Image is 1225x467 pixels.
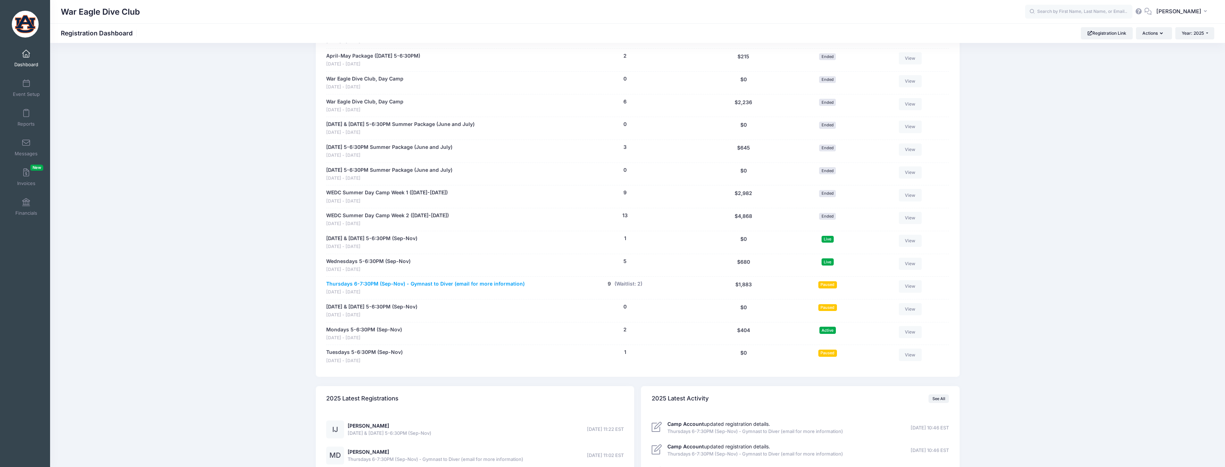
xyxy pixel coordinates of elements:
a: View [899,166,922,179]
span: [DATE] - [DATE] [326,84,403,91]
a: Mondays 5-6:30PM (Sep-Nov) [326,326,402,334]
span: [DATE] - [DATE] [326,289,525,296]
button: Actions [1136,27,1172,39]
a: View [899,121,922,133]
span: [PERSON_NAME] [1156,8,1201,15]
span: Ended [819,99,836,106]
a: MD [326,453,344,459]
button: 0 [623,303,627,311]
a: View [899,349,922,361]
button: [PERSON_NAME] [1152,4,1214,20]
span: [DATE] - [DATE] [326,107,403,113]
span: [DATE] 10:46 EST [911,447,949,454]
span: [DATE] 10:46 EST [911,424,949,432]
a: WEDC Summer Day Camp Week 1 ([DATE]-[DATE]) [326,189,448,196]
span: Ended [819,145,836,151]
span: Paused [818,281,837,288]
div: $4,868 [700,212,787,227]
span: [DATE] 11:22 EST [587,426,624,433]
span: Ended [819,53,836,60]
button: 2 [623,326,627,334]
span: Active [819,327,836,334]
strong: Camp Account [667,421,704,427]
a: View [899,326,922,338]
a: Camp Accountupdated registration details. [667,421,770,427]
a: April-May Package ([DATE] 5-6:30PM) [326,52,420,60]
h4: 2025 Latest Registrations [326,389,398,409]
span: [DATE] - [DATE] [326,152,452,159]
a: [DATE] & [DATE] 5-6:30PM (Sep-Nov) [326,303,417,311]
button: 0 [623,166,627,174]
a: IJ [326,427,344,433]
a: Camp Accountupdated registration details. [667,443,770,449]
div: $0 [700,303,787,318]
button: 13 [622,212,628,219]
button: 0 [623,75,627,83]
a: View [899,52,922,64]
span: [DATE] - [DATE] [326,335,402,341]
h1: War Eagle Dive Club [61,4,140,20]
div: $0 [700,349,787,364]
span: Thursdays 6-7:30PM (Sep-Nov) - Gymnast to Diver (email for more information) [667,451,843,458]
span: Paused [818,304,837,311]
span: Ended [819,122,836,128]
a: View [899,189,922,201]
span: Invoices [17,180,35,186]
a: [DATE] 5-6:30PM Summer Package (June and July) [326,166,452,174]
span: New [30,165,43,171]
a: WEDC Summer Day Camp Week 2 ([DATE]-[DATE]) [326,212,449,219]
span: Year: 2025 [1182,30,1204,36]
span: [DATE] - [DATE] [326,198,448,205]
button: (Waitlist: 2) [614,280,642,288]
span: Ended [819,213,836,220]
span: [DATE] - [DATE] [326,220,449,227]
a: Financials [9,194,43,219]
a: Messages [9,135,43,160]
div: MD [326,447,344,464]
a: View [899,280,922,292]
a: View [899,212,922,224]
a: War Eagle Dive Club, Day Camp [326,75,403,83]
span: [DATE] - [DATE] [326,243,417,250]
h1: Registration Dashboard [61,29,139,37]
div: $0 [700,166,787,182]
span: Live [822,258,834,265]
button: 5 [623,258,627,265]
span: [DATE] - [DATE] [326,129,475,136]
span: Dashboard [14,62,38,68]
div: $404 [700,326,787,341]
div: $0 [700,235,787,250]
div: $1,883 [700,280,787,296]
a: Registration Link [1081,27,1133,39]
a: War Eagle Dive Club, Day Camp [326,98,403,106]
a: [DATE] & [DATE] 5-6:30PM Summer Package (June and July) [326,121,475,128]
a: Dashboard [9,46,43,71]
span: [DATE] & [DATE] 5-6:30PM (Sep-Nov) [348,430,431,437]
span: Ended [819,190,836,197]
a: Thursdays 6-7:30PM (Sep-Nov) - Gymnast to Diver (email for more information) [326,280,525,288]
span: Financials [15,210,37,216]
div: $0 [700,121,787,136]
a: View [899,75,922,87]
span: Thursdays 6-7:30PM (Sep-Nov) - Gymnast to Diver (email for more information) [348,456,523,463]
a: Event Setup [9,76,43,101]
a: InvoicesNew [9,165,43,190]
img: War Eagle Dive Club [12,11,39,38]
a: View [899,143,922,156]
a: [DATE] 5-6:30PM Summer Package (June and July) [326,143,452,151]
a: Wednesdays 5-6:30PM (Sep-Nov) [326,258,411,265]
span: [DATE] - [DATE] [326,312,417,318]
span: Messages [15,151,38,157]
button: 1 [624,235,626,242]
span: Paused [818,350,837,356]
a: View [899,303,922,315]
span: Ended [819,76,836,83]
span: [DATE] - [DATE] [326,357,403,364]
h4: 2025 Latest Activity [652,389,709,409]
span: Ended [819,167,836,174]
div: IJ [326,420,344,438]
input: Search by First Name, Last Name, or Email... [1025,5,1132,19]
a: View [899,98,922,110]
span: Reports [18,121,35,127]
button: Year: 2025 [1175,27,1214,39]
